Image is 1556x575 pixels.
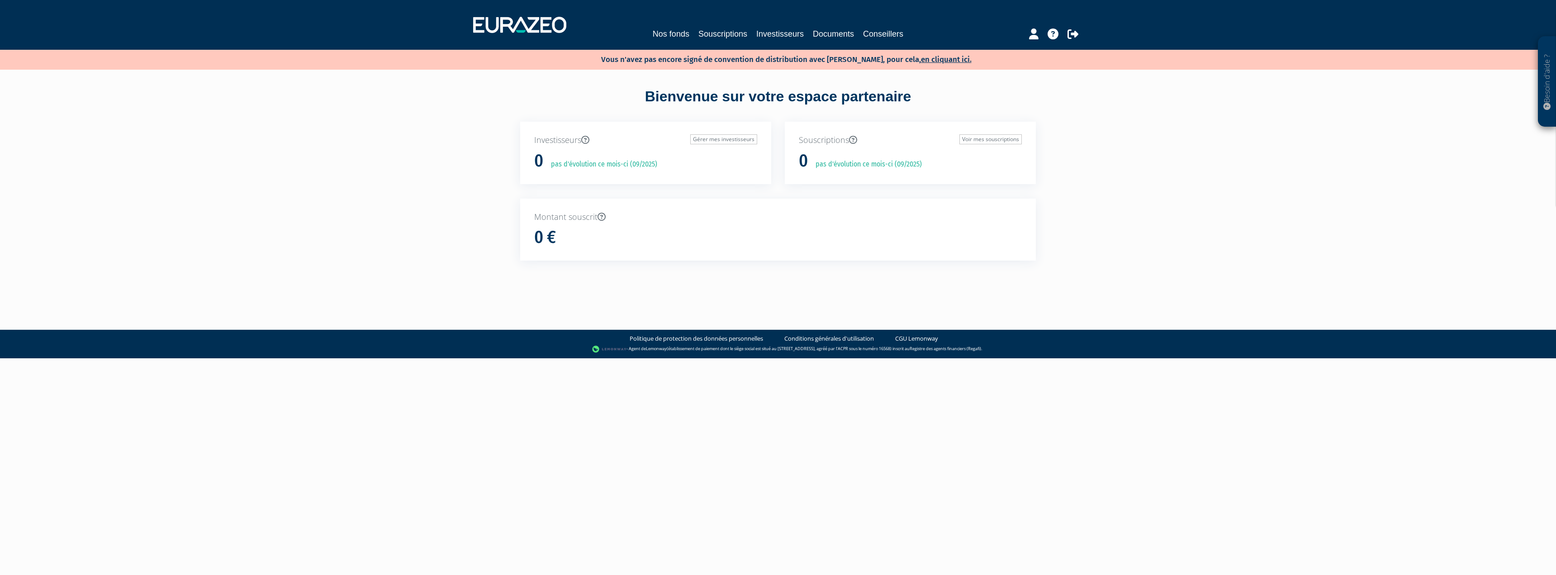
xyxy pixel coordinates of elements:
[630,334,763,343] a: Politique de protection des données personnelles
[534,211,1022,223] p: Montant souscrit
[545,159,657,170] p: pas d'évolution ce mois-ci (09/2025)
[690,134,757,144] a: Gérer mes investisseurs
[646,346,667,352] a: Lemonway
[895,334,938,343] a: CGU Lemonway
[592,345,627,354] img: logo-lemonway.png
[813,28,854,40] a: Documents
[863,28,903,40] a: Conseillers
[799,152,808,171] h1: 0
[756,28,804,40] a: Investisseurs
[9,345,1547,354] div: - Agent de (établissement de paiement dont le siège social est situé au [STREET_ADDRESS], agréé p...
[910,346,981,352] a: Registre des agents financiers (Regafi)
[921,55,972,64] a: en cliquant ici.
[959,134,1022,144] a: Voir mes souscriptions
[653,28,689,40] a: Nos fonds
[1542,41,1552,123] p: Besoin d'aide ?
[534,228,556,247] h1: 0 €
[698,28,747,40] a: Souscriptions
[534,152,543,171] h1: 0
[513,86,1043,122] div: Bienvenue sur votre espace partenaire
[809,159,922,170] p: pas d'évolution ce mois-ci (09/2025)
[784,334,874,343] a: Conditions générales d'utilisation
[473,17,566,33] img: 1732889491-logotype_eurazeo_blanc_rvb.png
[799,134,1022,146] p: Souscriptions
[575,52,972,65] p: Vous n'avez pas encore signé de convention de distribution avec [PERSON_NAME], pour cela,
[534,134,757,146] p: Investisseurs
